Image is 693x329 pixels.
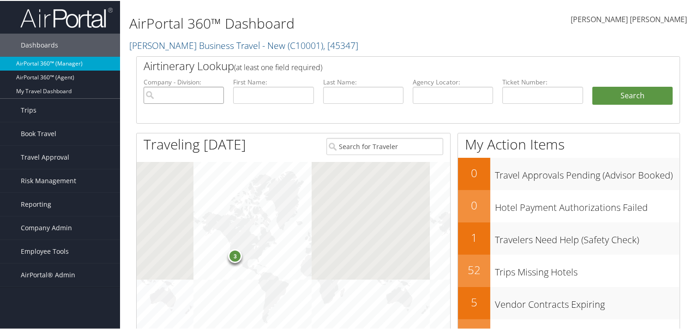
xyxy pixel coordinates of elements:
a: 0Hotel Payment Authorizations Failed [458,189,680,221]
span: Dashboards [21,33,58,56]
h3: Travelers Need Help (Safety Check) [495,228,680,245]
h2: 52 [458,261,490,277]
h1: My Action Items [458,134,680,153]
h3: Vendor Contracts Expiring [495,293,680,310]
h1: AirPortal 360™ Dashboard [129,13,501,32]
h2: 0 [458,197,490,212]
span: Book Travel [21,121,56,144]
span: ( C10001 ) [288,38,323,51]
h2: Airtinerary Lookup [144,57,627,73]
span: Employee Tools [21,239,69,262]
a: 0Travel Approvals Pending (Advisor Booked) [458,157,680,189]
a: 1Travelers Need Help (Safety Check) [458,221,680,254]
label: Last Name: [323,77,404,86]
span: Trips [21,98,36,121]
span: Company Admin [21,215,72,239]
span: Risk Management [21,168,76,191]
h2: 1 [458,229,490,245]
span: , [ 45347 ] [323,38,358,51]
a: [PERSON_NAME] [PERSON_NAME] [571,5,687,33]
label: Company - Division: [144,77,224,86]
h3: Trips Missing Hotels [495,260,680,278]
a: 52Trips Missing Hotels [458,254,680,286]
a: [PERSON_NAME] Business Travel - New [129,38,358,51]
div: 3 [229,248,242,262]
img: airportal-logo.png [20,6,113,28]
a: 5Vendor Contracts Expiring [458,286,680,318]
h3: Hotel Payment Authorizations Failed [495,196,680,213]
span: AirPortal® Admin [21,263,75,286]
button: Search [592,86,673,104]
span: (at least one field required) [234,61,322,72]
span: [PERSON_NAME] [PERSON_NAME] [571,13,687,24]
span: Travel Approval [21,145,69,168]
h3: Travel Approvals Pending (Advisor Booked) [495,163,680,181]
h2: 5 [458,293,490,309]
label: Agency Locator: [413,77,493,86]
h2: 0 [458,164,490,180]
label: Ticket Number: [502,77,583,86]
span: Reporting [21,192,51,215]
h1: Traveling [DATE] [144,134,246,153]
input: Search for Traveler [326,137,443,154]
label: First Name: [233,77,313,86]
